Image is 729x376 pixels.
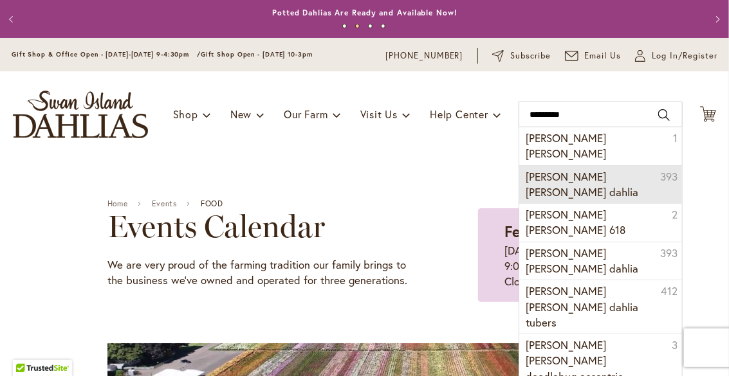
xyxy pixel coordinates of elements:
[13,91,148,138] a: store logo
[660,246,678,261] span: 393
[635,49,717,62] a: Log In/Register
[385,49,463,62] a: [PHONE_NUMBER]
[672,207,678,222] span: 2
[360,107,398,121] span: Visit Us
[284,107,328,121] span: Our Farm
[107,199,127,208] a: Home
[658,105,670,125] button: Search
[355,24,360,28] button: 2 of 4
[12,50,201,58] span: Gift Shop & Office Open - [DATE]-[DATE] 9-4:30pm /
[652,49,717,62] span: Log In/Register
[526,283,638,330] span: [PERSON_NAME] [PERSON_NAME] dahlia tubers
[526,169,638,199] span: [PERSON_NAME] [PERSON_NAME] dahlia
[107,257,414,288] p: We are very proud of the farming tradition our family brings to the business we've owned and oper...
[107,208,414,244] h2: Events Calendar
[492,49,551,62] a: Subscribe
[201,199,223,208] span: FOOD
[526,246,638,276] span: [PERSON_NAME] [PERSON_NAME] dahlia
[504,221,604,242] strong: Festival Hours
[673,130,678,146] span: 1
[565,49,622,62] a: Email Us
[526,207,625,237] span: [PERSON_NAME] [PERSON_NAME] 618
[272,8,457,17] a: Potted Dahlias Are Ready and Available Now!
[661,283,678,299] span: 412
[660,169,678,184] span: 393
[342,24,347,28] button: 1 of 4
[585,49,622,62] span: Email Us
[381,24,385,28] button: 4 of 4
[230,107,252,121] span: New
[703,6,729,32] button: Next
[504,243,618,289] p: [DATE] - [DATE] 9:00 am - 5:30 pm Closed [DATE] & [DATE]
[510,49,551,62] span: Subscribe
[526,130,606,161] span: [PERSON_NAME] [PERSON_NAME]
[368,24,373,28] button: 3 of 4
[430,107,488,121] span: Help Center
[173,107,198,121] span: Shop
[152,199,177,208] a: Events
[201,50,313,58] span: Gift Shop Open - [DATE] 10-3pm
